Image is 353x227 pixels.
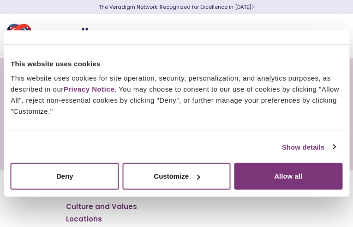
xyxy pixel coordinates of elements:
button: Deny [11,163,119,190]
button: Toggle Navigation Menu [325,24,339,48]
a: Who We Are [66,189,110,198]
button: Customize [122,163,231,190]
a: Show details [282,141,335,152]
span: Learn More [251,3,254,11]
a: The Veradigm Network: Recognized for Excellence in [DATE]Learn More [99,3,254,11]
div: This website uses cookies [11,58,342,69]
img: Veradigm logo [7,21,118,51]
div: This website uses cookies for site operation, security, personalization, and analytics purposes, ... [11,73,342,117]
a: Privacy Notice [64,85,114,93]
button: Allow all [234,163,342,190]
a: Locations [66,215,102,224]
a: Culture and Values [66,202,137,211]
